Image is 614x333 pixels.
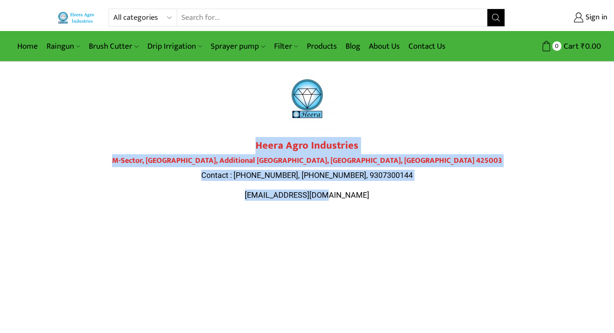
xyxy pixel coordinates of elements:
[404,36,450,56] a: Contact Us
[42,36,84,56] a: Raingun
[561,40,579,52] span: Cart
[206,36,269,56] a: Sprayer pump
[487,9,505,26] button: Search button
[84,36,143,56] a: Brush Cutter
[581,40,585,53] span: ₹
[143,36,206,56] a: Drip Irrigation
[302,36,341,56] a: Products
[13,36,42,56] a: Home
[275,66,340,131] img: heera-logo-1000
[201,171,413,180] span: Contact : [PHONE_NUMBER], [PHONE_NUMBER], 9307300144
[552,41,561,50] span: 0
[518,10,608,25] a: Sign in
[245,190,369,199] span: [EMAIL_ADDRESS][DOMAIN_NAME]
[256,137,358,154] strong: Heera Agro Industries
[177,9,488,26] input: Search for...
[270,36,302,56] a: Filter
[583,12,608,23] span: Sign in
[365,36,404,56] a: About Us
[341,36,365,56] a: Blog
[514,38,601,54] a: 0 Cart ₹0.00
[66,156,549,166] h4: M-Sector, [GEOGRAPHIC_DATA], Additional [GEOGRAPHIC_DATA], [GEOGRAPHIC_DATA], [GEOGRAPHIC_DATA] 4...
[581,40,601,53] bdi: 0.00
